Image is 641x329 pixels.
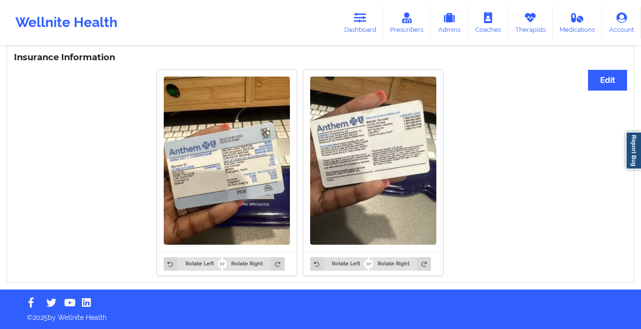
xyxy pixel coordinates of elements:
button: Edit [588,70,627,91]
a: Account [602,7,641,39]
a: Coaches [468,7,508,39]
a: Medications [553,7,602,39]
button: Rotate Left [164,257,222,271]
a: Therapists [508,7,553,39]
button: Rotate Right [369,257,431,271]
a: Admins [431,7,468,39]
button: Rotate Right [223,257,284,271]
a: Dashboard [337,7,383,39]
img: Anna Cunningham [310,77,436,245]
h3: Insurance Information [14,52,627,63]
p: © 2025 by Wellnite Health [20,306,621,322]
button: Rotate Left [310,257,368,271]
a: Report Bug [626,132,641,170]
a: Prescribers [383,7,431,39]
img: Anna Cunningham [164,77,290,245]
